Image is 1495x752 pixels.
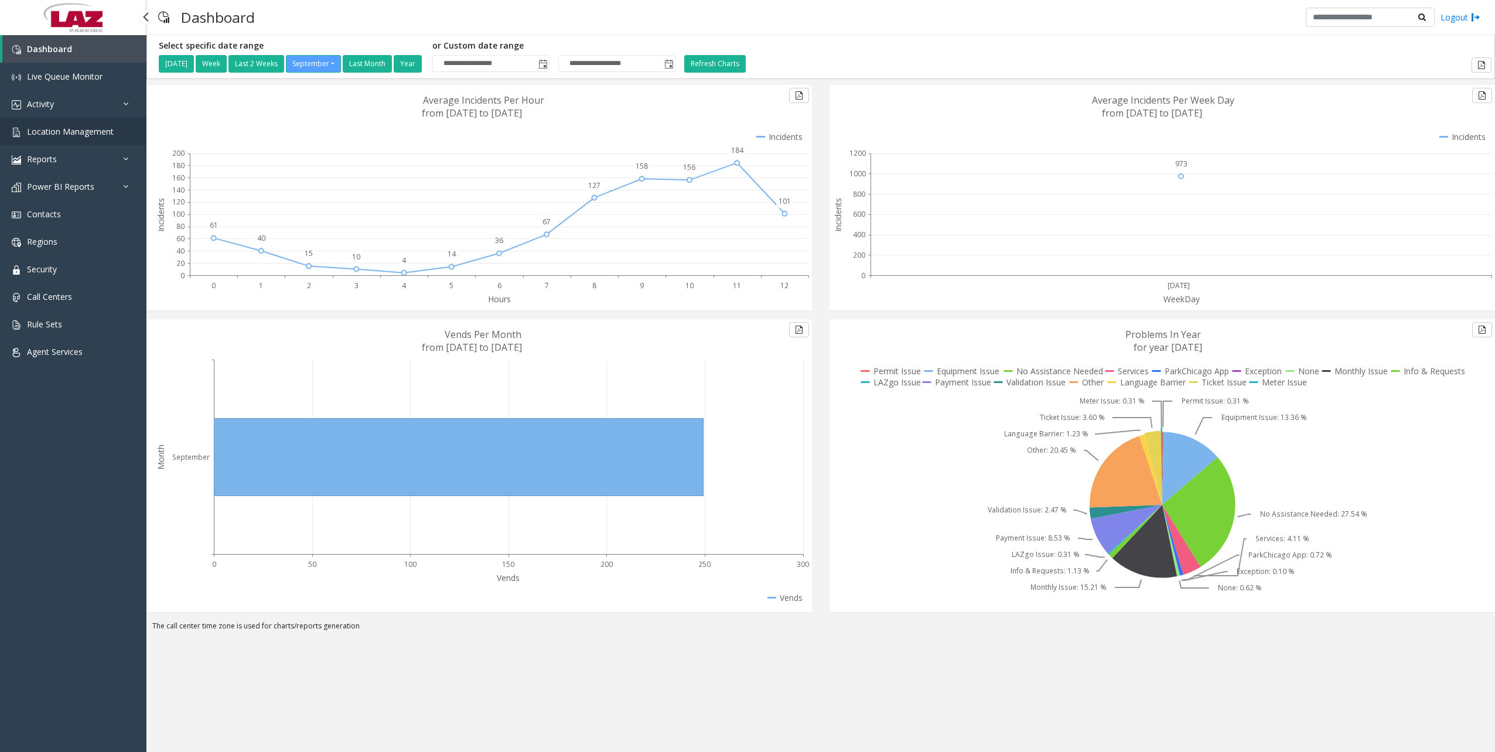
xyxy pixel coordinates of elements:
a: Logout [1441,11,1480,23]
button: Export to pdf [1472,88,1492,103]
text: 14 [448,249,456,259]
span: Toggle popup [662,56,675,72]
img: 'icon' [12,128,21,137]
text: 150 [502,559,514,569]
text: 67 [542,217,551,227]
text: Average Incidents Per Week Day [1092,94,1234,107]
span: Rule Sets [27,319,62,330]
span: Regions [27,236,57,247]
button: Year [394,55,422,73]
text: 158 [636,161,648,171]
text: 200 [172,148,185,158]
button: [DATE] [159,55,194,73]
span: Agent Services [27,346,83,357]
img: 'icon' [12,183,21,192]
text: Average Incidents Per Hour [423,94,544,107]
img: pageIcon [158,3,169,32]
text: 160 [172,173,185,183]
text: [DATE] [1168,281,1190,290]
text: from [DATE] to [DATE] [422,341,522,354]
text: 20 [176,258,185,268]
text: 101 [779,196,791,206]
button: Refresh Charts [684,55,746,73]
text: Incidents [155,198,166,232]
text: 600 [853,209,865,219]
text: Payment Issue: 8.53 % [996,533,1070,543]
text: 200 [600,559,613,569]
text: from [DATE] to [DATE] [422,107,522,119]
text: September [172,452,210,462]
img: 'icon' [12,320,21,330]
text: 40 [176,246,185,256]
text: 180 [172,160,185,170]
text: 0 [180,271,185,281]
text: Vends Per Month [445,328,521,341]
text: 300 [797,559,809,569]
text: Month [155,445,166,470]
div: The call center time zone is used for charts/reports generation [146,621,1495,637]
img: 'icon' [12,238,21,247]
text: 127 [588,180,600,190]
button: Export to pdf [789,322,809,337]
text: 1000 [849,169,866,179]
text: Vends [497,572,520,583]
button: Export to pdf [1472,57,1491,73]
text: 61 [210,220,218,230]
text: 11 [733,281,741,290]
text: 400 [853,230,865,240]
text: 40 [257,233,265,243]
img: 'icon' [12,210,21,220]
text: 36 [495,235,503,245]
text: 156 [683,162,695,172]
img: 'icon' [12,293,21,302]
img: 'icon' [12,73,21,82]
text: Meter Issue: 0.31 % [1080,396,1145,406]
button: Last 2 Weeks [228,55,284,73]
span: Security [27,264,57,275]
text: 10 [685,281,694,290]
text: 0 [861,271,865,281]
text: for year [DATE] [1134,341,1202,354]
text: Services: 4.11 % [1255,534,1309,544]
text: No Assistance Needed: 27.54 % [1260,509,1367,519]
text: 50 [308,559,316,569]
img: 'icon' [12,100,21,110]
text: 1200 [849,148,866,158]
text: 10 [352,252,360,262]
text: Validation Issue: 2.47 % [988,505,1067,515]
text: 6 [497,281,501,290]
text: Problems In Year [1125,328,1201,341]
text: 3 [354,281,359,290]
text: 120 [172,197,185,207]
span: Live Queue Monitor [27,71,103,82]
button: Last Month [343,55,392,73]
text: 140 [172,185,185,195]
text: 5 [449,281,453,290]
img: 'icon' [12,348,21,357]
text: Other: 20.45 % [1027,445,1076,455]
img: 'icon' [12,45,21,54]
text: 973 [1175,159,1187,169]
text: 4 [402,255,407,265]
text: Info & Requests: 1.13 % [1011,566,1090,576]
text: Exception: 0.10 % [1237,566,1295,576]
text: 2 [307,281,311,290]
text: 0 [212,559,216,569]
span: Call Centers [27,291,72,302]
text: 1 [259,281,263,290]
text: Monthly Issue: 15.21 % [1030,582,1107,592]
h5: or Custom date range [432,41,675,51]
text: Language Barrier: 1.23 % [1004,429,1088,439]
button: Week [196,55,227,73]
span: Location Management [27,126,114,137]
text: LAZgo Issue: 0.31 % [1012,549,1080,559]
button: Export to pdf [789,88,809,103]
span: Contacts [27,208,61,220]
text: 15 [305,248,313,258]
text: 0 [211,281,216,290]
text: 100 [404,559,417,569]
text: 184 [731,145,744,155]
text: 9 [640,281,644,290]
text: 4 [402,281,407,290]
span: Toggle popup [536,56,549,72]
